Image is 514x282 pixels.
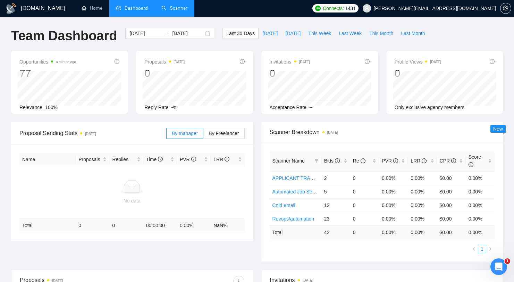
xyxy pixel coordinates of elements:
[350,212,379,225] td: 0
[309,105,312,110] span: --
[78,156,101,163] span: Proposals
[19,105,42,110] span: Relevance
[422,158,427,163] span: info-circle
[144,105,168,110] span: Reply Rate
[125,5,148,11] span: Dashboard
[6,3,17,14] img: logo
[470,245,478,253] button: left
[395,67,441,80] div: 0
[321,212,350,225] td: 23
[76,219,109,232] td: 0
[115,59,119,64] span: info-circle
[19,153,76,166] th: Name
[180,157,196,162] span: PVR
[272,189,322,194] a: Automated Job Search
[472,247,476,251] span: left
[379,198,408,212] td: 0.00%
[19,67,76,80] div: 77
[172,30,204,37] input: End date
[369,30,393,37] span: This Month
[350,198,379,212] td: 0
[411,158,427,164] span: LRR
[324,158,340,164] span: Bids
[379,225,408,239] td: 0.00 %
[350,171,379,185] td: 0
[500,3,511,14] button: setting
[11,28,117,44] h1: Team Dashboard
[365,28,397,39] button: This Month
[299,60,310,64] time: [DATE]
[488,247,492,251] span: right
[308,30,331,37] span: This Week
[393,158,398,163] span: info-circle
[209,131,239,136] span: By Freelancer
[116,6,121,10] span: dashboard
[129,30,161,37] input: Start date
[365,59,370,64] span: info-circle
[177,219,211,232] td: 0.00 %
[272,158,305,164] span: Scanner Name
[146,157,163,162] span: Time
[76,153,109,166] th: Proposals
[469,162,473,167] span: info-circle
[144,67,185,80] div: 0
[281,28,304,39] button: [DATE]
[314,159,319,163] span: filter
[364,6,369,11] span: user
[321,198,350,212] td: 12
[440,158,456,164] span: CPR
[158,157,163,161] span: info-circle
[395,58,441,66] span: Profile Views
[486,245,495,253] li: Next Page
[379,185,408,198] td: 0.00%
[486,245,495,253] button: right
[466,171,495,185] td: 0.00%
[335,28,365,39] button: Last Week
[45,105,58,110] span: 100%
[270,67,310,80] div: 0
[408,171,437,185] td: 0.00%
[466,225,495,239] td: 0.00 %
[466,198,495,212] td: 0.00%
[164,31,169,36] span: to
[270,225,321,239] td: Total
[164,31,169,36] span: swap-right
[339,30,362,37] span: Last Week
[395,105,465,110] span: Only exclusive agency members
[408,225,437,239] td: 0.00 %
[437,185,466,198] td: $0.00
[262,30,278,37] span: [DATE]
[350,225,379,239] td: 0
[313,156,320,166] span: filter
[437,212,466,225] td: $0.00
[321,185,350,198] td: 5
[327,131,338,134] time: [DATE]
[19,58,76,66] span: Opportunities
[408,212,437,225] td: 0.00%
[315,6,321,11] img: upwork-logo.png
[270,128,495,136] span: Scanner Breakdown
[85,132,96,136] time: [DATE]
[174,60,185,64] time: [DATE]
[379,212,408,225] td: 0.00%
[493,126,503,132] span: New
[451,158,456,163] span: info-circle
[321,171,350,185] td: 2
[379,171,408,185] td: 0.00%
[82,5,102,11] a: homeHome
[109,153,143,166] th: Replies
[361,158,365,163] span: info-circle
[408,185,437,198] td: 0.00%
[469,154,481,167] span: Score
[345,5,356,12] span: 1431
[272,202,295,208] a: Cold email
[478,245,486,253] a: 1
[382,158,398,164] span: PVR
[191,157,196,161] span: info-circle
[437,171,466,185] td: $0.00
[437,198,466,212] td: $0.00
[143,219,177,232] td: 00:00:00
[19,129,166,138] span: Proposal Sending Stats
[490,59,495,64] span: info-circle
[353,158,365,164] span: Re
